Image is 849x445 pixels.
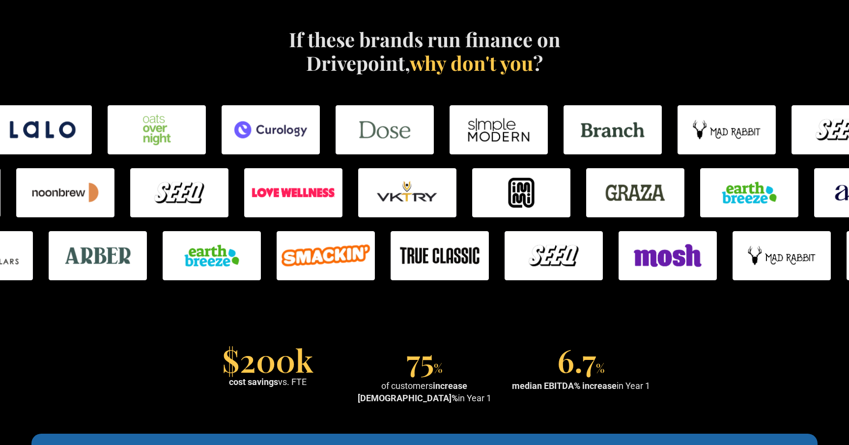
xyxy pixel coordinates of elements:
[406,339,434,381] span: 75
[229,376,307,388] div: vs. FTE
[512,380,650,392] div: in Year 1
[596,360,605,376] span: %
[222,348,313,372] div: $200k
[283,28,566,75] h4: If these brands run finance on Drivepoint, ?
[512,381,617,391] strong: median EBITDA% increase
[557,339,596,381] span: 6.7
[410,50,533,76] span: why don't you
[434,360,443,376] span: %
[350,380,499,404] div: of customers in Year 1
[229,377,278,387] strong: cost savings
